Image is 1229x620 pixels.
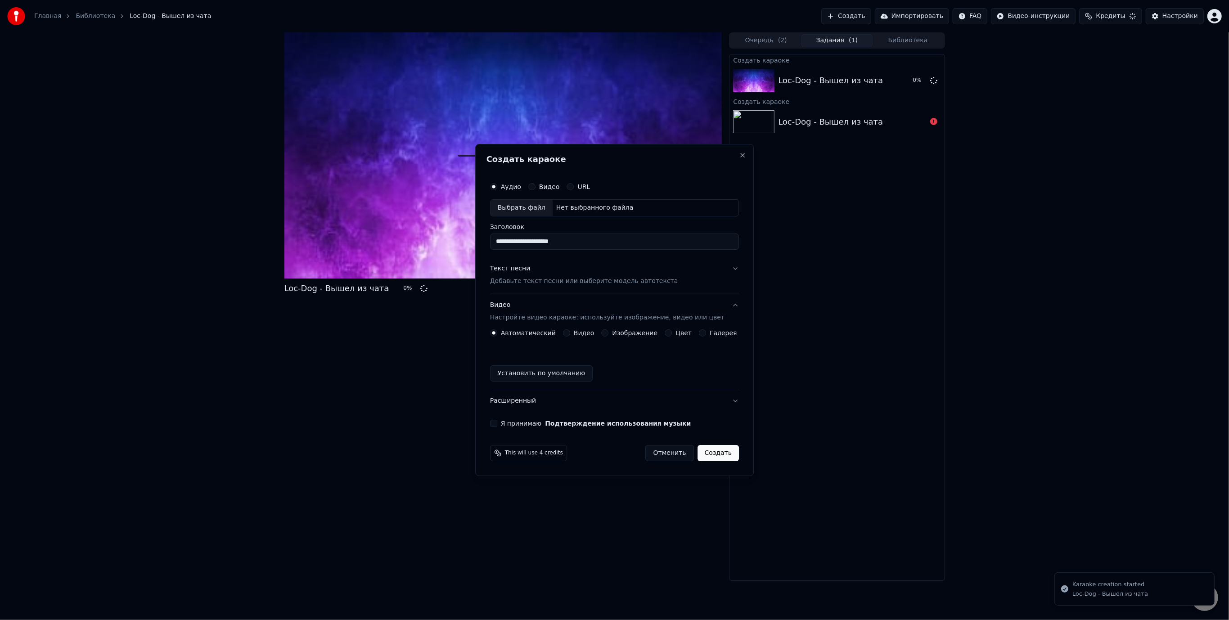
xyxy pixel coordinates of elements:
label: Галерея [710,330,737,336]
h2: Создать караоке [486,155,743,163]
p: Настройте видео караоке: используйте изображение, видео или цвет [490,313,725,322]
button: Отменить [646,445,694,461]
label: Видео [539,184,560,190]
label: URL [578,184,590,190]
label: Изображение [612,330,658,336]
div: Текст песни [490,264,531,273]
p: Добавьте текст песни или выберите модель автотекста [490,277,678,286]
div: Нет выбранного файла [553,203,637,212]
label: Цвет [675,330,692,336]
div: ВидеоНастройте видео караоке: используйте изображение, видео или цвет [490,329,739,389]
label: Я принимаю [501,420,691,427]
button: Установить по умолчанию [490,365,593,382]
label: Видео [574,330,594,336]
div: Видео [490,301,725,322]
button: ВидеоНастройте видео караоке: используйте изображение, видео или цвет [490,293,739,329]
label: Автоматический [501,330,556,336]
button: Расширенный [490,389,739,413]
span: This will use 4 credits [505,449,563,457]
label: Аудио [501,184,521,190]
button: Я принимаю [545,420,691,427]
button: Создать [698,445,739,461]
div: Выбрать файл [491,200,553,216]
button: Текст песниДобавьте текст песни или выберите модель автотекста [490,257,739,293]
label: Заголовок [490,224,739,230]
